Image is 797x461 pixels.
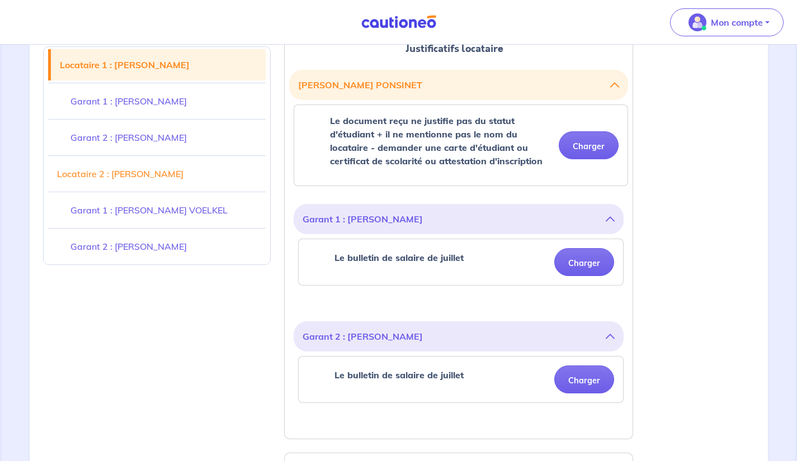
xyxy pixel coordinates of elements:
[688,13,706,31] img: illu_account_valid_menu.svg
[48,194,266,226] a: Garant 1 : [PERSON_NAME] VOELKEL
[303,326,615,347] button: Garant 2 : [PERSON_NAME]
[51,49,266,80] a: Locataire 1 : [PERSON_NAME]
[298,74,619,96] button: [PERSON_NAME] PONSINET
[405,41,503,56] span: Justificatifs locataire
[334,252,464,263] strong: Le bulletin de salaire de juillet
[559,131,619,159] button: Charger
[48,158,266,189] a: Locataire 2 : [PERSON_NAME]
[48,122,266,153] a: Garant 2 : [PERSON_NAME]
[670,8,784,36] button: illu_account_valid_menu.svgMon compte
[48,231,266,262] a: Garant 2 : [PERSON_NAME]
[294,104,628,186] div: categoryName: le-document-recu-ne-justifie-pas-du-statut-detudiant-il-ne-mentionne-pas-le-nom-du-...
[711,16,763,29] p: Mon compte
[303,208,615,230] button: Garant 1 : [PERSON_NAME]
[357,15,441,29] img: Cautioneo
[48,85,266,117] a: Garant 1 : [PERSON_NAME]
[554,248,614,276] button: Charger
[554,365,614,393] button: Charger
[334,369,464,381] strong: Le bulletin de salaire de juillet
[298,239,624,286] div: categoryName: le-bulletin-de-salaire-de-juillet, userCategory: cdi
[298,356,624,403] div: categoryName: le-bulletin-de-salaire-de-juillet, userCategory: cdi
[330,115,543,167] strong: Le document reçu ne justifie pas du statut d'étudiant + il ne mentionne pas le nom du locataire -...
